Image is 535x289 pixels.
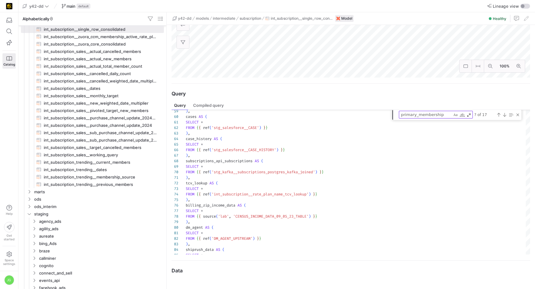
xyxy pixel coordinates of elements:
div: Press SPACE to select this row. [21,77,164,85]
div: 79 [172,219,178,225]
span: int_subscription_sales__purchase_channel_update_2024​​​​​​​​​​ [44,122,157,129]
div: Press SPACE to select this row. [21,151,164,159]
a: int_subscription_sales__cancelled_daily_count​​​​​​​​​​ [21,70,164,77]
span: { [199,125,201,130]
span: int_subscription_trending__dates​​​​​​​​​​ [44,166,157,173]
span: SELECT [186,231,199,235]
div: Find in Selection (⌥⌘L) [508,111,514,118]
span: , [188,175,190,180]
span: } [259,236,261,241]
span: ( [209,192,212,197]
span: 'stg_kafka__subscriptions_postgres_kafka_joined' [212,170,315,175]
div: ? of 17 [474,111,495,118]
div: Press SPACE to select this row. [21,70,164,77]
div: Press SPACE to select this row. [21,48,164,55]
span: shiprush_data [186,247,214,252]
span: ( [209,125,212,130]
a: int_subscription_sales__pivoted_target_new_members​​​​​​​​​​ [21,107,164,114]
button: Getstarted [2,219,16,243]
span: ( [205,114,207,119]
span: 'int_subscription__rate_plan_name_tcv_lookup' [212,192,309,197]
span: Model [341,16,352,21]
span: { [199,147,201,152]
span: { [197,147,199,152]
span: ) [259,125,261,130]
a: https://storage.googleapis.com/y42-prod-data-exchange/images/uAsz27BndGEK0hZWDFeOjoxA7jCwgK9jE472... [2,1,16,11]
div: Press SPACE to select this row. [21,218,164,225]
span: FROM [186,170,194,175]
span: Get started [4,234,14,241]
span: Compiled query [193,103,224,107]
span: ) [253,236,255,241]
span: { [197,192,199,197]
div: Press SPACE to select this row. [21,173,164,181]
div: 60 [172,114,178,119]
div: 85 [172,252,178,258]
a: int_subscription_sales__actual_total_member_count​​​​​​​​​​ [21,62,164,70]
span: int_subscription_sales__new_weighted_date_multiplier​​​​​​​​​​ [44,100,157,107]
a: int_subscription_trending__membership_source​​​​​​​​​​ [21,173,164,181]
span: { [197,170,199,175]
span: int_subscription_sales__target_cancelled_members​​​​​​​​​​ [44,144,157,151]
span: { [199,236,201,241]
span: ref [203,192,209,197]
span: SELECT [186,120,199,125]
span: ) [309,214,311,219]
span: AS [237,203,242,208]
div: Press SPACE to select this row. [21,181,164,188]
span: FROM [186,125,194,130]
span: int_subscription_sales__sub_purchase_channel_update_2024_forecast​​​​​​​​​​ [44,129,157,136]
span: aureate [39,233,163,240]
div: 63 [172,130,178,136]
div: 82 [172,236,178,241]
span: ( [216,214,218,219]
span: agency_ads [39,218,163,225]
span: ref [203,236,209,241]
span: ) [186,219,188,224]
div: 84 [172,247,178,252]
span: y42-dd [178,16,192,21]
img: https://storage.googleapis.com/y42-prod-data-exchange/images/uAsz27BndGEK0hZWDFeOjoxA7jCwgK9jE472... [6,3,12,9]
span: int_subscription__zuora_core_consolidated​​​​​​​​​​ [44,41,157,48]
span: int_subscription_sales__sub_purchase_channel_update_2024​​​​​​​​​​ [44,137,157,144]
img: undefined [336,17,340,20]
div: Press SPACE to select this row. [21,203,164,210]
span: { [197,214,199,219]
a: int_subscription_trending__previous_members​​​​​​​​​​ [21,181,164,188]
div: Press SPACE to select this row. [21,240,164,247]
span: ) [186,175,188,180]
span: intermediate [213,16,235,21]
div: Press SPACE to select this row. [21,144,164,151]
span: } [257,236,259,241]
a: int_subscription__single_row_consolidated​​​​​​​​​​ [21,26,164,33]
span: ods_interim [34,203,163,210]
button: int_subscription__single_row_consolidated [264,15,334,22]
button: subscription [239,15,262,22]
span: int_subscription__single_row_consolidated [271,16,333,21]
span: int_subscription_sales__actual_cancelled_members​​​​​​​​​​ [44,48,157,55]
div: Press SPACE to select this row. [21,247,164,255]
div: Press SPACE to select this row. [21,232,164,240]
div: 71 [172,175,178,180]
div: 70 [172,169,178,175]
a: int_subscription_trending__dates​​​​​​​​​​ [21,166,164,173]
div: 73 [172,186,178,191]
span: { [199,192,201,197]
a: int_subscription_sales__purchase_channel_update_2024_forecast​​​​​​​​​​ [21,114,164,122]
span: default [77,4,90,9]
span: } [265,125,268,130]
a: Spacesettings [2,249,16,268]
span: staging [34,211,163,218]
div: Press SPACE to select this row. [21,40,164,48]
div: Press SPACE to select this row. [21,122,164,129]
div: 66 [172,147,178,153]
div: 74 [172,191,178,197]
span: } [319,170,322,175]
div: Press SPACE to select this row. [21,33,164,40]
span: int_subscription_sales__cancelled_weighted_date_multiplier​​​​​​​​​​ [44,78,157,85]
span: , [229,214,231,219]
button: JG [2,274,16,287]
span: FROM [186,236,194,241]
div: Press SPACE to select this row. [21,166,164,173]
div: Press SPACE to select this row. [21,159,164,166]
